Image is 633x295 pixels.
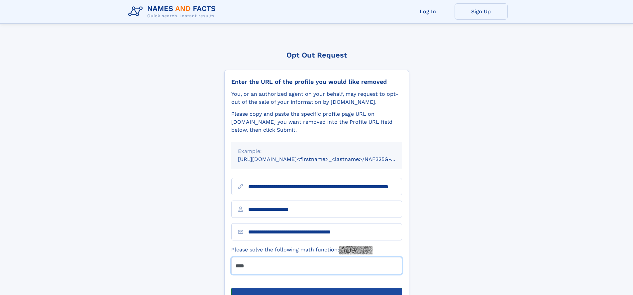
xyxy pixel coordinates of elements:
div: Example: [238,147,395,155]
img: Logo Names and Facts [126,3,221,21]
div: You, or an authorized agent on your behalf, may request to opt-out of the sale of your informatio... [231,90,402,106]
small: [URL][DOMAIN_NAME]<firstname>_<lastname>/NAF325G-xxxxxxxx [238,156,415,162]
label: Please solve the following math function: [231,246,372,254]
a: Log In [401,3,455,20]
div: Enter the URL of the profile you would like removed [231,78,402,85]
a: Sign Up [455,3,508,20]
div: Please copy and paste the specific profile page URL on [DOMAIN_NAME] you want removed into the Pr... [231,110,402,134]
div: Opt Out Request [224,51,409,59]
